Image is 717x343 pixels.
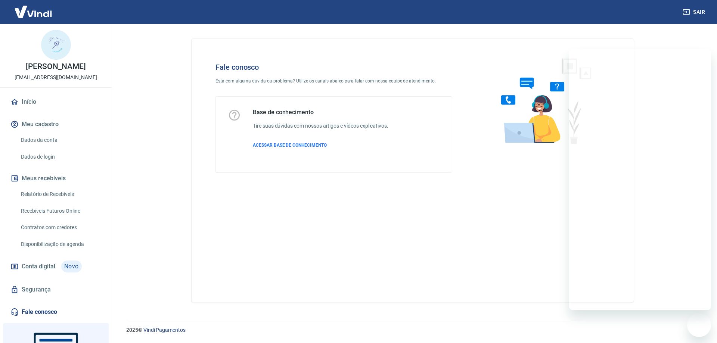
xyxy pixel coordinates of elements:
[41,30,71,60] img: 70a5cd96-5285-47b0-962f-3677f5feffe0.jpeg
[9,0,58,23] img: Vindi
[569,49,711,310] iframe: Janela de mensagens
[26,63,86,71] p: [PERSON_NAME]
[18,237,103,252] a: Disponibilização de agenda
[18,187,103,202] a: Relatório de Recebíveis
[9,116,103,132] button: Meu cadastro
[215,78,452,84] p: Está com alguma dúvida ou problema? Utilize os canais abaixo para falar com nossa equipe de atend...
[18,203,103,219] a: Recebíveis Futuros Online
[486,51,600,150] img: Fale conosco
[126,326,699,334] p: 2025 ©
[253,142,388,149] a: ACESSAR BASE DE CONHECIMENTO
[18,132,103,148] a: Dados da conta
[18,149,103,165] a: Dados de login
[9,281,103,298] a: Segurança
[9,258,103,275] a: Conta digitalNovo
[9,304,103,320] a: Fale conosco
[681,5,708,19] button: Sair
[253,122,388,130] h6: Tire suas dúvidas com nossos artigos e vídeos explicativos.
[9,94,103,110] a: Início
[15,74,97,81] p: [EMAIL_ADDRESS][DOMAIN_NAME]
[18,220,103,235] a: Contratos com credores
[9,170,103,187] button: Meus recebíveis
[253,109,388,116] h5: Base de conhecimento
[253,143,327,148] span: ACESSAR BASE DE CONHECIMENTO
[22,261,55,272] span: Conta digital
[61,261,82,272] span: Novo
[215,63,452,72] h4: Fale conosco
[687,313,711,337] iframe: Botão para abrir a janela de mensagens, conversa em andamento
[143,327,186,333] a: Vindi Pagamentos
